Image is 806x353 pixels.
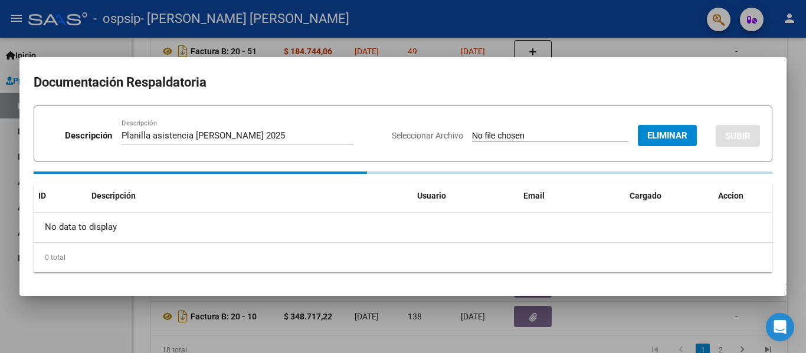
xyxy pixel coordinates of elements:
[647,130,687,141] span: Eliminar
[523,191,545,200] span: Email
[65,129,112,143] p: Descripción
[417,191,446,200] span: Usuario
[630,191,661,200] span: Cargado
[87,183,412,209] datatable-header-cell: Descripción
[392,131,463,140] span: Seleccionar Archivo
[725,131,751,141] span: SUBIR
[716,125,760,147] button: SUBIR
[766,313,794,341] div: Open Intercom Messenger
[519,183,625,209] datatable-header-cell: Email
[34,71,772,94] h2: Documentación Respaldatoria
[34,213,772,242] div: No data to display
[638,125,697,146] button: Eliminar
[713,183,772,209] datatable-header-cell: Accion
[625,183,713,209] datatable-header-cell: Cargado
[412,183,519,209] datatable-header-cell: Usuario
[91,191,136,200] span: Descripción
[34,243,772,272] div: 0 total
[718,191,743,200] span: Accion
[34,183,87,209] datatable-header-cell: ID
[38,191,46,200] span: ID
